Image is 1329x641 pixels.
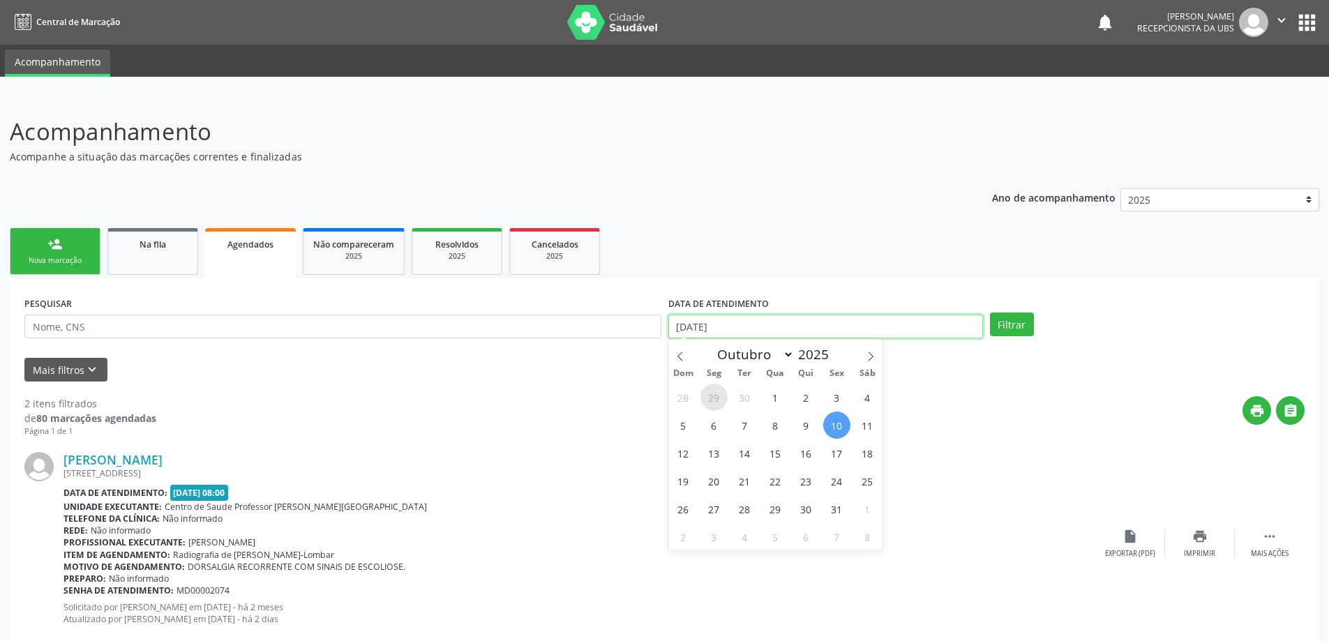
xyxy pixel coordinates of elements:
[670,384,697,411] span: Setembro 28, 2025
[177,585,230,596] span: MD00002074
[63,549,170,561] b: Item de agendamento:
[91,525,151,536] span: Não informado
[762,495,789,522] span: Outubro 29, 2025
[1283,403,1298,418] i: 
[854,523,881,550] span: Novembro 8, 2025
[1184,549,1215,559] div: Imprimir
[1251,549,1289,559] div: Mais ações
[762,439,789,467] span: Outubro 15, 2025
[731,384,758,411] span: Setembro 30, 2025
[762,384,789,411] span: Outubro 1, 2025
[670,467,697,495] span: Outubro 19, 2025
[823,384,850,411] span: Outubro 3, 2025
[854,495,881,522] span: Novembro 1, 2025
[852,369,883,378] span: Sáb
[823,467,850,495] span: Outubro 24, 2025
[165,501,427,513] span: Centro de Saude Professor [PERSON_NAME][GEOGRAPHIC_DATA]
[793,495,820,522] span: Outubro 30, 2025
[670,412,697,439] span: Outubro 5, 2025
[47,236,63,252] div: person_add
[1137,10,1234,22] div: [PERSON_NAME]
[63,536,186,548] b: Profissional executante:
[823,523,850,550] span: Novembro 7, 2025
[24,315,661,338] input: Nome, CNS
[1276,396,1305,425] button: 
[24,396,156,411] div: 2 itens filtrados
[1122,529,1138,544] i: insert_drive_file
[5,50,110,77] a: Acompanhamento
[668,293,769,315] label: DATA DE ATENDIMENTO
[762,412,789,439] span: Outubro 8, 2025
[1262,529,1277,544] i: 
[24,425,156,437] div: Página 1 de 1
[1105,549,1155,559] div: Exportar (PDF)
[670,523,697,550] span: Novembro 2, 2025
[793,412,820,439] span: Outubro 9, 2025
[668,315,983,338] input: Selecione um intervalo
[670,495,697,522] span: Outubro 26, 2025
[10,114,926,149] p: Acompanhamento
[313,239,394,250] span: Não compareceram
[731,412,758,439] span: Outubro 7, 2025
[63,501,162,513] b: Unidade executante:
[173,549,334,561] span: Radiografia de [PERSON_NAME]-Lombar
[63,487,167,499] b: Data de atendimento:
[10,10,120,33] a: Central de Marcação
[854,467,881,495] span: Outubro 25, 2025
[731,467,758,495] span: Outubro 21, 2025
[24,358,107,382] button: Mais filtroskeyboard_arrow_down
[1137,22,1234,34] span: Recepcionista da UBS
[422,251,492,262] div: 2025
[698,369,729,378] span: Seg
[170,485,229,501] span: [DATE] 08:00
[63,525,88,536] b: Rede:
[700,495,728,522] span: Outubro 27, 2025
[700,384,728,411] span: Setembro 29, 2025
[163,513,223,525] span: Não informado
[63,573,106,585] b: Preparo:
[668,369,699,378] span: Dom
[793,467,820,495] span: Outubro 23, 2025
[762,523,789,550] span: Novembro 5, 2025
[24,293,72,315] label: PESQUISAR
[700,412,728,439] span: Outubro 6, 2025
[990,312,1034,336] button: Filtrar
[63,585,174,596] b: Senha de atendimento:
[63,467,1095,479] div: [STREET_ADDRESS]
[520,251,590,262] div: 2025
[821,369,852,378] span: Sex
[63,452,163,467] a: [PERSON_NAME]
[854,439,881,467] span: Outubro 18, 2025
[188,561,405,573] span: DORSALGIA RECORRENTE COM SINAIS DE ESCOLIOSE.
[36,412,156,425] strong: 80 marcações agendadas
[84,362,100,377] i: keyboard_arrow_down
[532,239,578,250] span: Cancelados
[731,439,758,467] span: Outubro 14, 2025
[1274,13,1289,28] i: 
[760,369,790,378] span: Qua
[731,495,758,522] span: Outubro 28, 2025
[854,412,881,439] span: Outubro 11, 2025
[823,495,850,522] span: Outubro 31, 2025
[793,439,820,467] span: Outubro 16, 2025
[823,412,850,439] span: Outubro 10, 2025
[435,239,479,250] span: Resolvidos
[711,345,795,364] select: Month
[700,439,728,467] span: Outubro 13, 2025
[227,239,273,250] span: Agendados
[1239,8,1268,37] img: img
[109,573,169,585] span: Não informado
[1192,529,1208,544] i: print
[731,523,758,550] span: Novembro 4, 2025
[1249,403,1265,418] i: print
[729,369,760,378] span: Ter
[700,467,728,495] span: Outubro 20, 2025
[1268,8,1295,37] button: 
[20,255,90,266] div: Nova marcação
[24,411,156,425] div: de
[10,149,926,164] p: Acompanhe a situação das marcações correntes e finalizadas
[854,384,881,411] span: Outubro 4, 2025
[793,523,820,550] span: Novembro 6, 2025
[793,384,820,411] span: Outubro 2, 2025
[313,251,394,262] div: 2025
